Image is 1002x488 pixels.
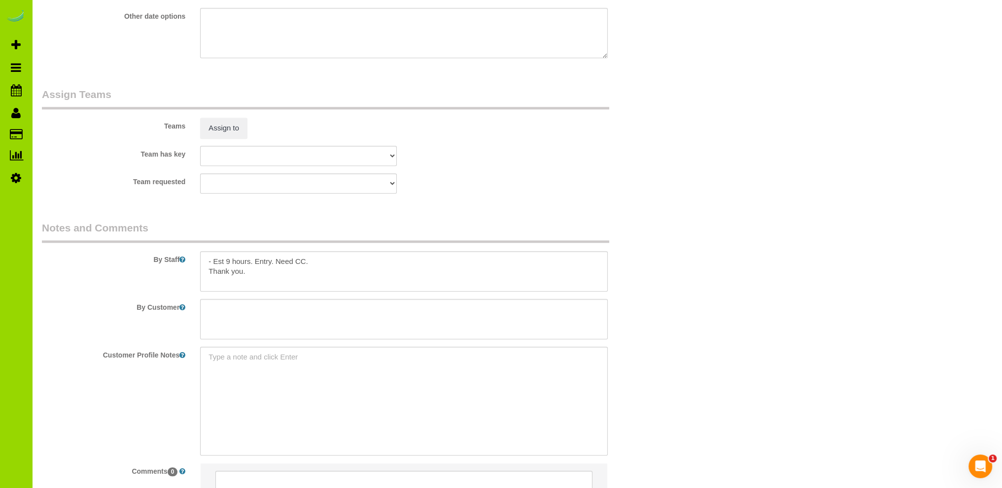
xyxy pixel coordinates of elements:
[35,463,193,476] label: Comments
[42,87,609,109] legend: Assign Teams
[35,173,193,187] label: Team requested
[6,10,26,24] img: Automaid Logo
[35,299,193,312] label: By Customer
[35,146,193,159] label: Team has key
[42,221,609,243] legend: Notes and Comments
[200,118,247,138] button: Assign to
[35,8,193,21] label: Other date options
[168,467,178,476] span: 0
[968,455,992,478] iframe: Intercom live chat
[35,118,193,131] label: Teams
[989,455,997,462] span: 1
[35,251,193,264] label: By Staff
[35,347,193,360] label: Customer Profile Notes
